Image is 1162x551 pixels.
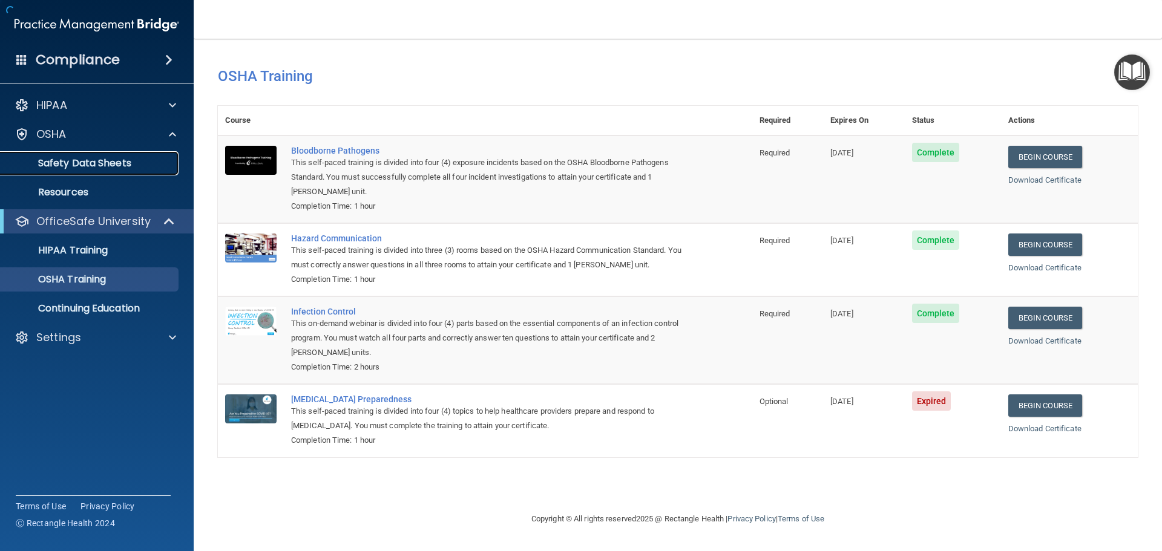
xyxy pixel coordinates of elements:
[830,236,853,245] span: [DATE]
[291,316,692,360] div: This on-demand webinar is divided into four (4) parts based on the essential components of an inf...
[830,397,853,406] span: [DATE]
[16,500,66,512] a: Terms of Use
[1001,106,1138,135] th: Actions
[15,98,176,112] a: HIPAA
[1008,233,1082,256] a: Begin Course
[291,233,692,243] a: Hazard Communication
[291,155,692,199] div: This self-paced training is divided into four (4) exposure incidents based on the OSHA Bloodborne...
[912,143,960,162] span: Complete
[1008,394,1082,417] a: Begin Course
[36,51,120,68] h4: Compliance
[760,148,790,157] span: Required
[291,404,692,433] div: This self-paced training is divided into four (4) topics to help healthcare providers prepare and...
[823,106,905,135] th: Expires On
[1008,336,1082,345] a: Download Certificate
[15,127,176,142] a: OSHA
[778,514,824,523] a: Terms of Use
[36,127,67,142] p: OSHA
[291,146,692,155] a: Bloodborne Pathogens
[15,214,176,229] a: OfficeSafe University
[15,330,176,345] a: Settings
[752,106,823,135] th: Required
[1008,307,1082,329] a: Begin Course
[291,307,692,316] a: Infection Control
[760,236,790,245] span: Required
[905,106,1001,135] th: Status
[291,394,692,404] a: [MEDICAL_DATA] Preparedness
[457,500,899,538] div: Copyright © All rights reserved 2025 @ Rectangle Health | |
[218,106,284,135] th: Course
[15,13,179,37] img: PMB logo
[36,330,81,345] p: Settings
[291,433,692,448] div: Completion Time: 1 hour
[36,214,151,229] p: OfficeSafe University
[8,244,108,256] p: HIPAA Training
[830,148,853,157] span: [DATE]
[1008,263,1082,272] a: Download Certificate
[912,230,960,250] span: Complete
[1008,146,1082,168] a: Begin Course
[760,309,790,318] span: Required
[8,302,173,315] p: Continuing Education
[218,68,1138,85] h4: OSHA Training
[291,272,692,287] div: Completion Time: 1 hour
[8,273,106,285] p: OSHA Training
[291,360,692,374] div: Completion Time: 2 hours
[36,98,67,112] p: HIPAA
[8,186,173,198] p: Resources
[80,500,135,512] a: Privacy Policy
[1008,424,1082,433] a: Download Certificate
[727,514,775,523] a: Privacy Policy
[912,304,960,323] span: Complete
[1114,54,1150,90] button: Open Resource Center
[760,397,789,406] span: Optional
[291,199,692,214] div: Completion Time: 1 hour
[8,157,173,169] p: Safety Data Sheets
[1008,175,1082,184] a: Download Certificate
[16,517,115,529] span: Ⓒ Rectangle Health 2024
[830,309,853,318] span: [DATE]
[912,391,951,411] span: Expired
[291,243,692,272] div: This self-paced training is divided into three (3) rooms based on the OSHA Hazard Communication S...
